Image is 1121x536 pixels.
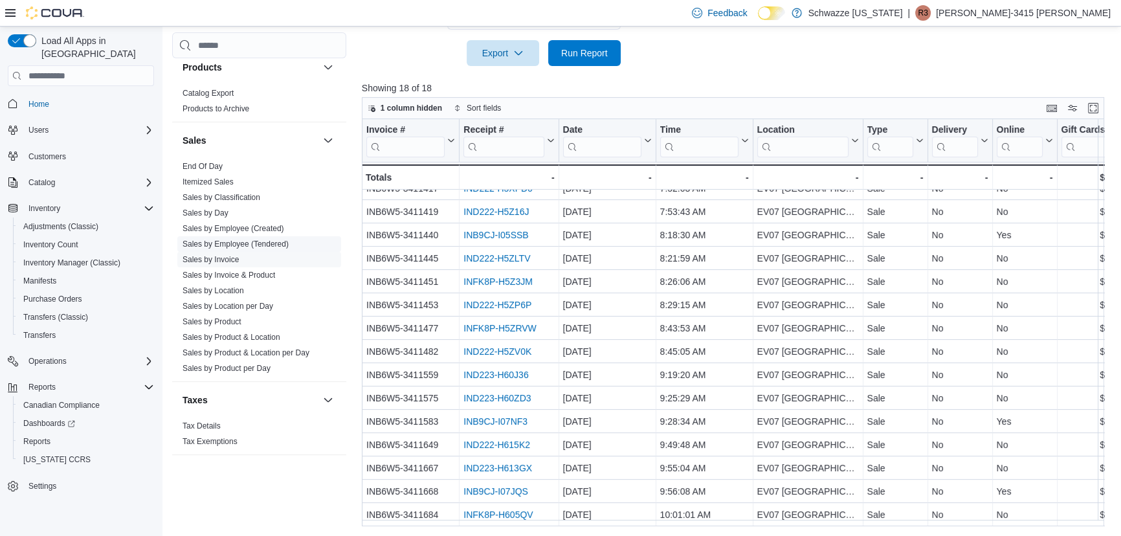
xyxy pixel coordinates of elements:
div: No [996,298,1052,313]
a: Transfers (Classic) [18,309,93,325]
div: Sale [867,274,923,290]
div: No [931,251,988,267]
a: Sales by Employee (Created) [183,224,284,233]
div: [DATE] [562,484,651,500]
div: No [931,228,988,243]
a: Sales by Day [183,208,228,218]
div: Yes [996,414,1052,430]
div: EV07 [GEOGRAPHIC_DATA] [757,368,858,383]
span: Canadian Compliance [23,400,100,410]
a: Dashboards [13,414,159,432]
a: Inventory Manager (Classic) [18,255,126,271]
div: Sale [867,391,923,407]
span: Adjustments (Classic) [18,219,154,234]
button: Operations [23,353,72,369]
span: Run Report [561,47,608,60]
button: 1 column hidden [362,100,447,116]
div: Sale [867,484,923,500]
a: Home [23,96,54,112]
a: Sales by Employee (Tendered) [183,240,289,249]
button: Export [467,40,539,66]
a: IND223-H60J36 [463,370,528,381]
a: INFK8P-H5Z3JM [463,277,533,287]
div: [DATE] [562,298,651,313]
div: EV07 [GEOGRAPHIC_DATA] [757,205,858,220]
div: 9:25:29 AM [660,391,748,407]
div: INB6W5-3411451 [366,274,455,290]
div: - [757,170,858,185]
h3: Products [183,61,222,74]
div: [DATE] [562,391,651,407]
span: Reports [18,434,154,449]
h3: Sales [183,134,206,147]
div: INB6W5-3411445 [366,251,455,267]
button: Receipt # [463,124,554,157]
button: Invoice # [366,124,455,157]
div: - [660,170,748,185]
div: No [931,368,988,383]
div: [DATE] [562,414,651,430]
a: IND222-H5ZP6P [463,300,531,311]
a: Sales by Location per Day [183,302,273,311]
span: Transfers [18,328,154,343]
div: No [931,274,988,290]
div: - [931,170,988,185]
button: Type [867,124,923,157]
span: Tax Exemptions [183,436,238,447]
div: No [931,438,988,453]
div: - [463,170,554,185]
div: EV07 [GEOGRAPHIC_DATA] [757,461,858,476]
div: 8:26:06 AM [660,274,748,290]
button: Canadian Compliance [13,396,159,414]
div: EV07 [GEOGRAPHIC_DATA] [757,228,858,243]
div: Time [660,124,738,157]
button: Taxes [183,394,318,407]
div: INB6W5-3411482 [366,344,455,360]
a: Sales by Product & Location [183,333,280,342]
button: Inventory [3,199,159,218]
div: Delivery [931,124,977,137]
a: [US_STATE] CCRS [18,452,96,467]
div: 7:53:43 AM [660,205,748,220]
a: Manifests [18,273,61,289]
div: 8:18:30 AM [660,228,748,243]
span: Purchase Orders [18,291,154,307]
span: Washington CCRS [18,452,154,467]
span: Operations [23,353,154,369]
button: Transfers [13,326,159,344]
div: INB6W5-3411668 [366,484,455,500]
div: Time [660,124,738,137]
div: Location [757,124,848,157]
p: [PERSON_NAME]-3415 [PERSON_NAME] [936,5,1111,21]
span: Sales by Employee (Created) [183,223,284,234]
div: No [996,321,1052,337]
div: No [996,344,1052,360]
span: Sales by Location [183,285,244,296]
a: INB9CJ-I07NF3 [463,417,527,427]
div: No [931,205,988,220]
span: Sales by Product [183,317,241,327]
button: Reports [3,378,159,396]
button: Time [660,124,748,157]
a: INB9CJ-I05SSB [463,230,528,241]
div: Online [996,124,1042,137]
span: Transfers [23,330,56,341]
a: Sales by Classification [183,193,260,202]
a: IND222-H615K2 [463,440,530,451]
div: Receipt # [463,124,544,137]
span: Sales by Invoice & Product [183,270,275,280]
button: Manifests [13,272,159,290]
div: Sale [867,368,923,383]
img: Cova [26,6,84,19]
span: Transfers (Classic) [23,312,88,322]
span: Sales by Product per Day [183,363,271,374]
div: No [996,251,1052,267]
button: Products [320,60,336,75]
input: Dark Mode [758,6,785,20]
button: Inventory Count [13,236,159,254]
div: INB6W5-3411453 [366,298,455,313]
div: 8:29:15 AM [660,298,748,313]
span: Sales by Employee (Tendered) [183,239,289,249]
div: INB6W5-3411440 [366,228,455,243]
